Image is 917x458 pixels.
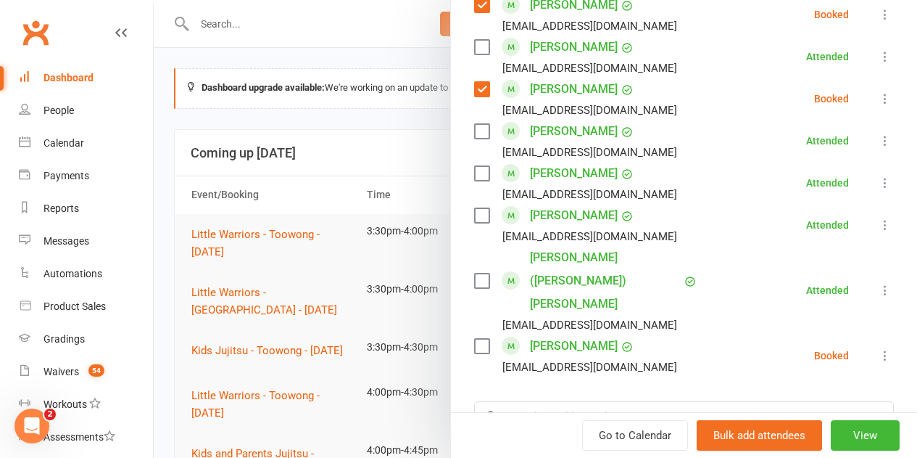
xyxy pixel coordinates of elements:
div: Attended [806,220,849,230]
div: [EMAIL_ADDRESS][DOMAIN_NAME] [502,59,677,78]
div: Assessments [43,431,115,443]
a: Go to Calendar [582,420,688,451]
a: [PERSON_NAME] [530,204,618,227]
button: Bulk add attendees [697,420,822,451]
div: Attended [806,178,849,188]
a: [PERSON_NAME] [530,162,618,185]
div: Booked [814,9,849,20]
div: Attended [806,136,849,146]
a: Clubworx [17,15,54,51]
a: Messages [19,225,153,258]
span: 54 [88,364,104,377]
a: Assessments [19,421,153,454]
div: Booked [814,351,849,361]
button: View [831,420,900,451]
a: [PERSON_NAME] ([PERSON_NAME]) [PERSON_NAME] [530,246,681,316]
a: Workouts [19,388,153,421]
div: Gradings [43,333,85,345]
a: [PERSON_NAME] [530,120,618,143]
div: Workouts [43,398,87,410]
div: People [43,105,74,116]
a: Gradings [19,323,153,356]
a: [PERSON_NAME] [530,335,618,358]
span: 2 [44,409,56,420]
div: Waivers [43,366,79,377]
a: Dashboard [19,62,153,94]
div: Product Sales [43,300,106,312]
a: Payments [19,160,153,192]
div: [EMAIL_ADDRESS][DOMAIN_NAME] [502,316,677,335]
div: Reports [43,203,79,214]
a: [PERSON_NAME] [530,78,618,101]
div: [EMAIL_ADDRESS][DOMAIN_NAME] [502,185,677,204]
div: Calendar [43,137,84,149]
div: [EMAIL_ADDRESS][DOMAIN_NAME] [502,17,677,36]
div: Dashboard [43,72,94,83]
div: Automations [43,268,102,279]
a: People [19,94,153,127]
a: [PERSON_NAME] [530,36,618,59]
a: Waivers 54 [19,356,153,388]
div: [EMAIL_ADDRESS][DOMAIN_NAME] [502,358,677,377]
div: Booked [814,94,849,104]
div: [EMAIL_ADDRESS][DOMAIN_NAME] [502,143,677,162]
a: Automations [19,258,153,290]
div: Messages [43,235,89,247]
a: Product Sales [19,290,153,323]
div: [EMAIL_ADDRESS][DOMAIN_NAME] [502,227,677,246]
div: [EMAIL_ADDRESS][DOMAIN_NAME] [502,101,677,120]
div: Attended [806,52,849,62]
input: Search to add attendees [474,401,894,432]
div: Attended [806,285,849,295]
div: Payments [43,170,89,181]
a: Reports [19,192,153,225]
iframe: Intercom live chat [14,409,49,443]
a: Calendar [19,127,153,160]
